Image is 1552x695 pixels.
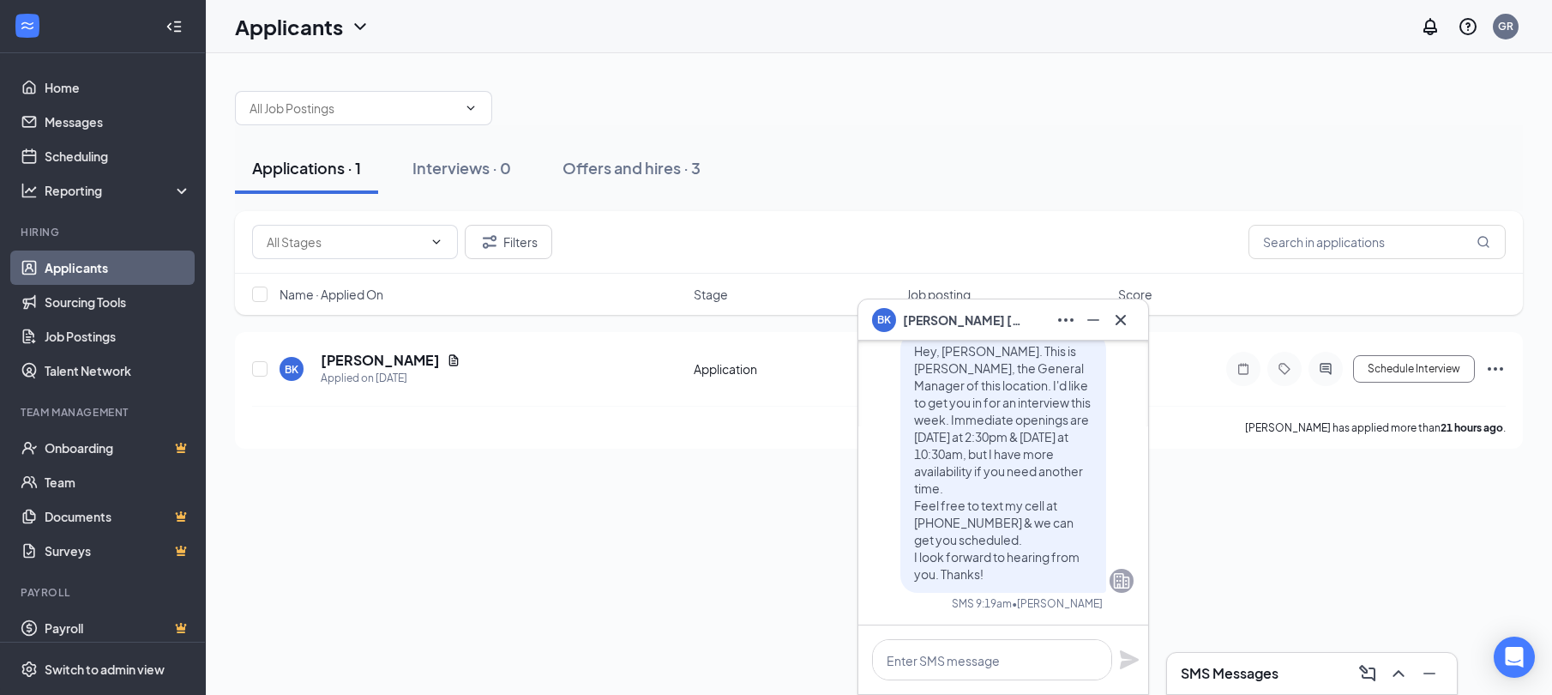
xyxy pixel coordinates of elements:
[1385,660,1412,687] button: ChevronUp
[321,351,440,370] h5: [PERSON_NAME]
[45,465,191,499] a: Team
[21,661,38,678] svg: Settings
[350,16,370,37] svg: ChevronDown
[1248,225,1506,259] input: Search in applications
[1052,306,1080,334] button: Ellipses
[45,319,191,354] a: Job Postings
[19,17,36,34] svg: WorkstreamLogo
[1441,421,1503,434] b: 21 hours ago
[1315,362,1336,376] svg: ActiveChat
[1056,310,1076,330] svg: Ellipses
[235,12,343,41] h1: Applicants
[250,99,457,118] input: All Job Postings
[914,343,1091,582] span: Hey, [PERSON_NAME]. This is [PERSON_NAME], the General Manager of this location. I'd like to get ...
[45,499,191,534] a: DocumentsCrown
[1118,286,1152,303] span: Score
[1012,596,1103,611] span: • [PERSON_NAME]
[1119,650,1140,670] svg: Plane
[321,370,460,387] div: Applied on [DATE]
[1107,306,1134,334] button: Cross
[430,235,443,249] svg: ChevronDown
[45,285,191,319] a: Sourcing Tools
[1419,663,1440,684] svg: Minimize
[1416,660,1443,687] button: Minimize
[1353,355,1475,383] button: Schedule Interview
[952,596,1012,611] div: SMS 9:19am
[45,431,191,465] a: OnboardingCrown
[1494,637,1535,678] div: Open Intercom Messenger
[1181,664,1278,683] h3: SMS Messages
[903,311,1023,329] span: [PERSON_NAME] [PERSON_NAME]
[562,157,701,178] div: Offers and hires · 3
[280,286,383,303] span: Name · Applied On
[1498,19,1513,33] div: GR
[1485,359,1506,379] svg: Ellipses
[1245,420,1506,435] p: [PERSON_NAME] has applied more than .
[45,139,191,173] a: Scheduling
[45,354,191,388] a: Talent Network
[267,233,423,251] input: All Stages
[45,534,191,568] a: SurveysCrown
[1083,310,1104,330] svg: Minimize
[45,70,191,105] a: Home
[21,225,188,239] div: Hiring
[465,225,552,259] button: Filter Filters
[45,611,191,645] a: PayrollCrown
[252,157,361,178] div: Applications · 1
[1233,362,1254,376] svg: Note
[45,251,191,285] a: Applicants
[479,232,500,252] svg: Filter
[1477,235,1490,249] svg: MagnifyingGlass
[21,405,188,420] div: Team Management
[21,585,188,600] div: Payroll
[1458,16,1478,37] svg: QuestionInfo
[45,105,191,139] a: Messages
[285,362,298,377] div: BK
[1274,362,1295,376] svg: Tag
[165,18,183,35] svg: Collapse
[694,360,896,378] div: Application
[1354,660,1381,687] button: ComposeMessage
[45,182,192,199] div: Reporting
[464,101,478,115] svg: ChevronDown
[1111,571,1132,591] svg: Company
[45,661,165,678] div: Switch to admin view
[1388,663,1409,684] svg: ChevronUp
[1080,306,1107,334] button: Minimize
[1420,16,1441,37] svg: Notifications
[412,157,511,178] div: Interviews · 0
[694,286,728,303] span: Stage
[1357,663,1378,684] svg: ComposeMessage
[447,354,460,367] svg: Document
[1110,310,1131,330] svg: Cross
[906,286,971,303] span: Job posting
[21,182,38,199] svg: Analysis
